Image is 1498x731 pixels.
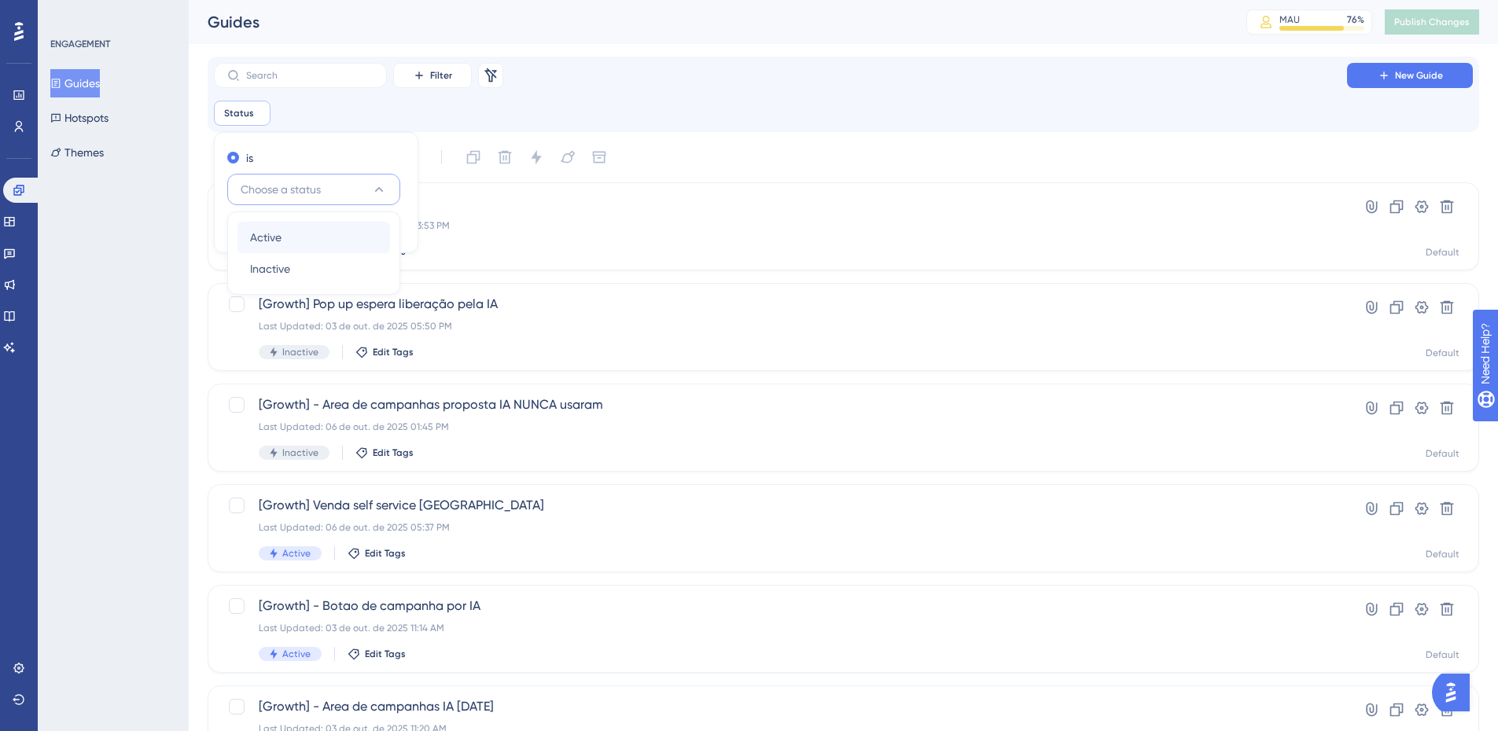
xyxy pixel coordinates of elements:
button: Choose a status [227,174,400,205]
span: [Growth] Pop up espera liberação pela IA [259,295,1302,314]
span: [Growth] - Area de campanhas proposta IA NUNCA usaram [259,395,1302,414]
span: Active [250,228,282,247]
button: Guides [50,69,100,97]
span: Inactive [282,346,318,358]
div: Last Updated: 03 de out. de 2025 05:50 PM [259,320,1302,332]
button: Publish Changes [1385,9,1479,35]
span: Edit Tags [373,346,414,358]
span: Active [282,648,311,660]
span: Inactive [282,446,318,459]
span: Status [224,107,254,119]
button: Themes [50,138,104,167]
div: Last Updated: 06 de out. de 2025 05:37 PM [259,521,1302,534]
div: Last Updated: 06 de out. de 2025 03:53 PM [259,219,1302,232]
span: [Growth] - Area de campanhas IA [DATE] [259,697,1302,716]
span: Active [282,547,311,560]
span: Edit Tags [365,648,406,660]
span: Publish Changes [1394,16,1470,28]
span: [Growth] Venda self service [GEOGRAPHIC_DATA] [259,496,1302,515]
div: Last Updated: 03 de out. de 2025 11:14 AM [259,622,1302,634]
span: Edit Tags [365,547,406,560]
div: 76 % [1347,13,1364,26]
span: Edit Tags [373,446,414,459]
button: Hotspots [50,104,109,132]
span: [Growth] - Botao de campanha por IA [259,597,1302,615]
span: New Guide [1395,69,1443,82]
div: Guides [208,11,1207,33]
label: is [246,149,253,167]
button: Edit Tags [355,346,414,358]
button: Edit Tags [348,648,406,660]
div: Default [1426,246,1459,259]
span: Choose a status [241,180,321,199]
div: Default [1426,648,1459,661]
span: Inactive [250,259,290,278]
button: Inactive [237,253,390,285]
iframe: UserGuiding AI Assistant Launcher [1432,669,1479,716]
div: Default [1426,347,1459,359]
span: Need Help? [37,4,98,23]
button: Filter [393,63,472,88]
input: Search [246,70,374,81]
div: Default [1426,548,1459,560]
span: Filter [430,69,452,82]
button: New Guide [1347,63,1473,88]
div: MAU [1279,13,1300,26]
button: Active [237,222,390,253]
div: ENGAGEMENT [50,38,110,50]
span: [CS] - LIVE [DATE] [259,194,1302,213]
div: Default [1426,447,1459,460]
button: Edit Tags [355,446,414,459]
div: Last Updated: 06 de out. de 2025 01:45 PM [259,421,1302,433]
button: Edit Tags [348,547,406,560]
